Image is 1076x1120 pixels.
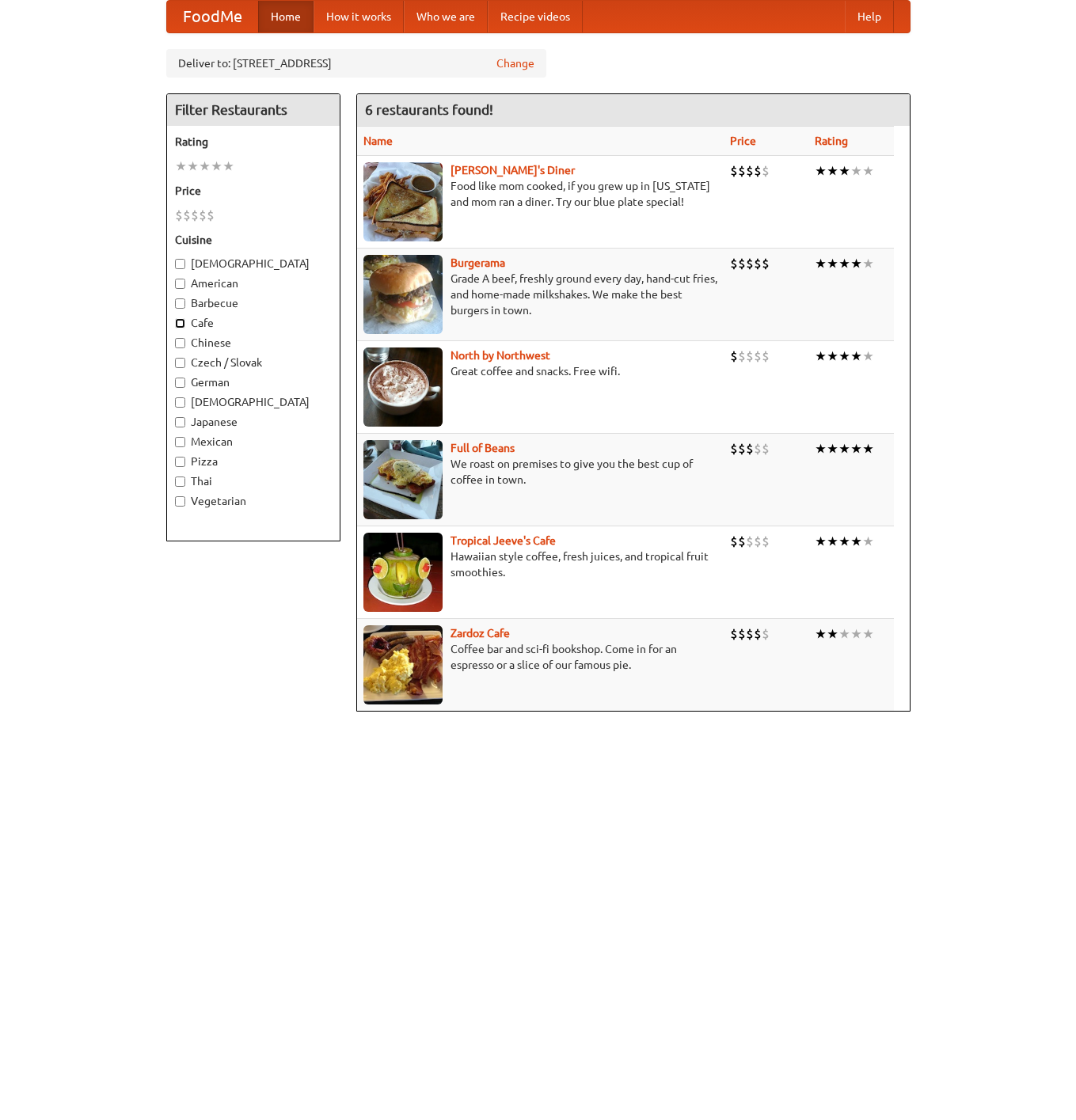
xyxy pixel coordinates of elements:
[496,55,534,71] a: Change
[762,255,770,272] li: $
[827,347,838,365] li: ★
[738,625,746,643] li: $
[363,641,717,673] p: Coffee bar and sci-fi bookshop. Come in for an espresso or a slice of our famous pie.
[862,625,874,643] li: ★
[730,347,738,365] li: $
[827,625,838,643] li: ★
[738,533,746,550] li: $
[363,440,443,519] img: beans.jpg
[365,102,493,117] ng-pluralize: 6 restaurants found!
[175,434,332,450] label: Mexican
[730,162,738,180] li: $
[363,162,443,241] img: sallys.jpg
[838,347,850,365] li: ★
[862,347,874,365] li: ★
[827,440,838,457] li: ★
[838,625,850,643] li: ★
[175,374,332,390] label: German
[175,454,332,469] label: Pizza
[762,440,770,457] li: $
[815,625,827,643] li: ★
[754,255,762,272] li: $
[488,1,583,32] a: Recipe videos
[183,207,191,224] li: $
[404,1,488,32] a: Who we are
[451,534,556,547] a: Tropical Jeeve's Cafe
[754,347,762,365] li: $
[451,442,515,454] a: Full of Beans
[850,440,862,457] li: ★
[850,255,862,272] li: ★
[746,162,754,180] li: $
[862,533,874,550] li: ★
[175,394,332,410] label: [DEMOGRAPHIC_DATA]
[175,397,185,408] input: [DEMOGRAPHIC_DATA]
[815,347,827,365] li: ★
[762,162,770,180] li: $
[187,158,199,175] li: ★
[754,533,762,550] li: $
[175,134,332,150] h5: Rating
[845,1,894,32] a: Help
[862,162,874,180] li: ★
[199,158,211,175] li: ★
[175,358,185,368] input: Czech / Slovak
[815,255,827,272] li: ★
[207,207,215,224] li: $
[175,493,332,509] label: Vegetarian
[175,298,185,309] input: Barbecue
[738,440,746,457] li: $
[838,533,850,550] li: ★
[363,549,717,580] p: Hawaiian style coffee, fresh juices, and tropical fruit smoothies.
[175,183,332,199] h5: Price
[167,94,340,126] h4: Filter Restaurants
[746,533,754,550] li: $
[850,533,862,550] li: ★
[363,533,443,612] img: jeeves.jpg
[211,158,222,175] li: ★
[762,533,770,550] li: $
[754,625,762,643] li: $
[222,158,234,175] li: ★
[363,135,393,147] a: Name
[754,440,762,457] li: $
[451,349,550,362] b: North by Northwest
[175,275,332,291] label: American
[730,255,738,272] li: $
[175,318,185,328] input: Cafe
[363,625,443,704] img: zardoz.jpg
[314,1,404,32] a: How it works
[738,162,746,180] li: $
[166,49,546,78] div: Deliver to: [STREET_ADDRESS]
[451,627,510,640] b: Zardoz Cafe
[199,207,207,224] li: $
[451,164,575,177] a: [PERSON_NAME]'s Diner
[815,135,848,147] a: Rating
[175,259,185,269] input: [DEMOGRAPHIC_DATA]
[175,315,332,331] label: Cafe
[175,496,185,507] input: Vegetarian
[363,347,443,427] img: north.jpg
[191,207,199,224] li: $
[363,456,717,488] p: We roast on premises to give you the best cup of coffee in town.
[175,335,332,351] label: Chinese
[258,1,314,32] a: Home
[175,437,185,447] input: Mexican
[746,440,754,457] li: $
[175,207,183,224] li: $
[175,476,185,487] input: Thai
[850,347,862,365] li: ★
[175,414,332,430] label: Japanese
[827,533,838,550] li: ★
[363,363,717,379] p: Great coffee and snacks. Free wifi.
[850,625,862,643] li: ★
[175,338,185,348] input: Chinese
[815,440,827,457] li: ★
[363,271,717,318] p: Grade A beef, freshly ground every day, hand-cut fries, and home-made milkshakes. We make the bes...
[363,178,717,210] p: Food like mom cooked, if you grew up in [US_STATE] and mom ran a diner. Try our blue plate special!
[175,232,332,248] h5: Cuisine
[363,255,443,334] img: burgerama.jpg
